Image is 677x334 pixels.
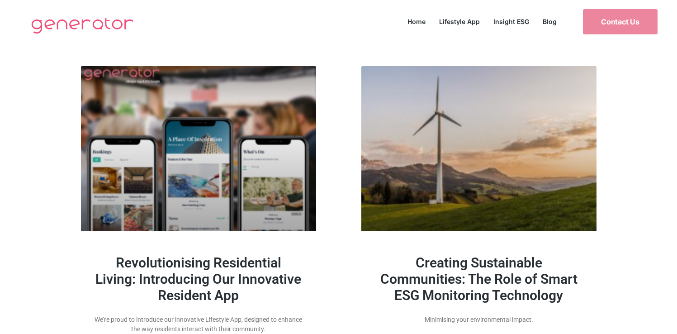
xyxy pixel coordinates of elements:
a: Contact Us [583,9,658,34]
a: Creating Sustainable Communities: The Role of Smart ESG Monitoring Technology [380,255,578,303]
a: Home [401,15,432,28]
span: Contact Us [601,18,639,25]
a: Lifestyle App [432,15,487,28]
a: Revolutionising Residential Living: Introducing Our Innovative Resident App [95,255,301,303]
nav: Menu [401,15,563,28]
a: Blog [536,15,563,28]
p: We’re proud to introduce our innovative Lifestyle App, designed to enhance the way residents inte... [95,315,303,334]
p: Minimising your environmental impact. [375,315,583,324]
a: Insight ESG [487,15,536,28]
